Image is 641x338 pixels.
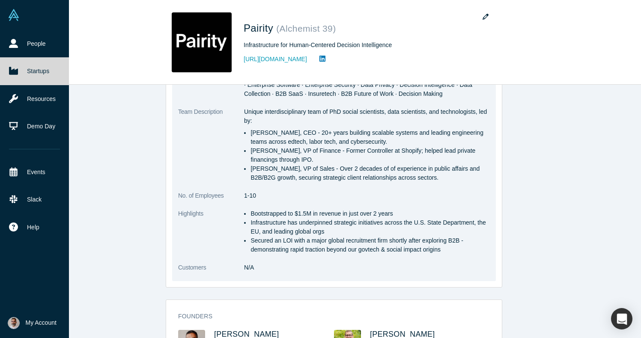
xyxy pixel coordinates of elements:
dd: N/A [244,263,490,272]
li: [PERSON_NAME], CEO - 20+ years building scalable systems and leading engineering teams across edt... [250,128,490,146]
li: Bootstrapped to $1.5M in revenue in just over 2 years [250,209,490,218]
dt: No. of Employees [178,191,244,209]
dt: Team Description [178,107,244,191]
p: Unique interdisciplinary team of PhD social scientists, data scientists, and technologists, led by: [244,107,490,125]
button: My Account [8,317,57,329]
dd: 1-10 [244,191,490,200]
dt: Highlights [178,209,244,263]
img: Alchemist Vault Logo [8,9,20,21]
span: Help [27,223,39,232]
dt: Customers [178,263,244,281]
li: [PERSON_NAME], VP of Sales - Over 2 decades of of experience in public affairs and B2B/B2G growth... [250,164,490,182]
span: Pairity [244,22,276,34]
li: [PERSON_NAME], VP of Finance - Former Controller at Shopify; helped lead private financings throu... [250,146,490,164]
h3: Founders [178,312,478,321]
span: Big Data Analytics · Algorithms · Big Data · Data Analytics · Data Architecture · Data Science · ... [244,72,488,97]
small: ( Alchemist 39 ) [276,24,336,33]
div: Infrastructure for Human-Centered Decision Intelligence [244,41,483,50]
img: Gotam Bhardwaj's Account [8,317,20,329]
a: [URL][DOMAIN_NAME] [244,55,307,64]
li: Infrastructure has underpinned strategic initiatives across the U.S. State Department, the EU, an... [250,218,490,236]
span: My Account [26,318,57,327]
dt: Categories [178,71,244,107]
li: Secured an LOI with a major global recruitment firm shortly after exploring B2B -demonstrating ra... [250,236,490,254]
img: Pairity's Logo [172,12,232,72]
